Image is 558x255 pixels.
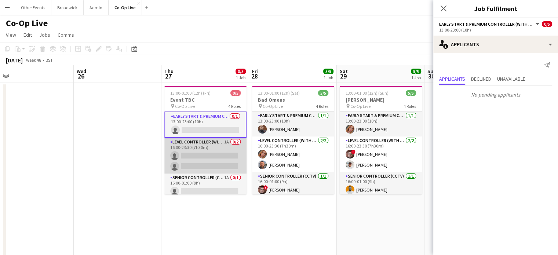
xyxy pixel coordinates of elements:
span: Edit [23,32,32,38]
h3: [PERSON_NAME] [340,96,422,103]
div: 13:00-23:00 (10h) [439,27,552,33]
div: BST [45,57,53,63]
button: Other Events [15,0,51,15]
div: 1 Job [236,75,245,80]
span: 29 [339,72,348,80]
span: 0/5 [230,90,241,96]
app-card-role: Early Start & Premium Controller (with CCTV)0/113:00-23:00 (10h) [164,112,247,138]
app-job-card: 13:00-01:00 (12h) (Sat)5/5Bad Omens Co-Op Live4 RolesEarly Start & Premium Controller (with CCTV)... [252,86,334,194]
span: 4 Roles [228,103,241,109]
div: 1 Job [411,75,421,80]
app-card-role: Early Start & Premium Controller (with CCTV)1/113:00-23:00 (10h)[PERSON_NAME] [252,112,334,136]
app-card-role: Level Controller (with CCTV)2/216:00-23:30 (7h30m)![PERSON_NAME][PERSON_NAME] [340,136,422,172]
app-card-role: Senior Controller (CCTV)1/116:00-01:00 (9h)![PERSON_NAME] [252,172,334,197]
span: 28 [251,72,258,80]
span: Sat [340,68,348,74]
span: Co-Op Live [263,103,283,109]
span: Co-Op Live [350,103,371,109]
span: 5/5 [323,69,333,74]
app-job-card: 13:00-01:00 (12h) (Fri)0/5Event TBC Co-Op Live4 RolesEarly Start & Premium Controller (with CCTV)... [164,86,247,194]
h3: Bad Omens [252,96,334,103]
a: View [3,30,19,40]
app-card-role: Level Controller (with CCTV)2/216:00-23:30 (7h30m)[PERSON_NAME][PERSON_NAME] [252,136,334,172]
span: View [6,32,16,38]
span: 5/5 [318,90,328,96]
span: 27 [163,72,174,80]
h3: Event TBC [164,96,247,103]
span: Jobs [39,32,50,38]
button: Admin [84,0,109,15]
app-card-role: Early Start & Premium Controller (with CCTV)1/113:00-23:00 (10h)[PERSON_NAME] [340,112,422,136]
a: Comms [55,30,77,40]
span: 13:00-01:00 (12h) (Fri) [170,90,211,96]
span: Week 48 [24,57,43,63]
span: Co-Op Live [175,103,195,109]
span: 26 [76,72,86,80]
span: 13:00-01:00 (12h) (Sun) [346,90,389,96]
div: 1 Job [324,75,333,80]
div: [DATE] [6,57,23,64]
button: Broadwick [51,0,84,15]
span: Sun [427,68,436,74]
span: 13:00-01:00 (12h) (Sat) [258,90,300,96]
button: Co-Op Live [109,0,142,15]
h3: Job Fulfilment [433,4,558,13]
a: Edit [21,30,35,40]
span: 5/5 [406,90,416,96]
span: Comms [58,32,74,38]
span: Unavailable [497,76,525,81]
span: Thu [164,68,174,74]
span: Early Start & Premium Controller (with CCTV) [439,21,535,27]
span: 0/5 [236,69,246,74]
span: 4 Roles [316,103,328,109]
span: ! [351,150,355,154]
app-card-role: Level Controller (with CCTV)1A0/216:00-23:30 (7h30m) [164,138,247,174]
span: ! [263,185,268,190]
app-card-role: Senior Controller (CCTV)1/116:00-01:00 (9h)[PERSON_NAME] [340,172,422,197]
app-job-card: 13:00-01:00 (12h) (Sun)5/5[PERSON_NAME] Co-Op Live4 RolesEarly Start & Premium Controller (with C... [340,86,422,194]
span: Declined [471,76,491,81]
span: 0/5 [542,21,552,27]
span: Wed [77,68,86,74]
p: No pending applicants [433,88,558,101]
span: 4 Roles [404,103,416,109]
div: Applicants [433,36,558,53]
span: 5/5 [411,69,421,74]
button: Early Start & Premium Controller (with CCTV) [439,21,540,27]
span: Applicants [439,76,465,81]
a: Jobs [36,30,53,40]
app-card-role: Senior Controller (CCTV)1A0/116:00-01:00 (9h) [164,174,247,198]
h1: Co-Op Live [6,18,48,29]
span: Fri [252,68,258,74]
span: 30 [426,72,436,80]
